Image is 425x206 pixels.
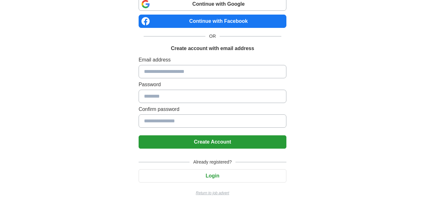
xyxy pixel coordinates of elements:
[171,45,254,52] h1: Create account with email address
[139,169,286,183] button: Login
[139,56,286,64] label: Email address
[139,15,286,28] a: Continue with Facebook
[139,81,286,88] label: Password
[139,135,286,149] button: Create Account
[139,106,286,113] label: Confirm password
[139,190,286,196] a: Return to job advert
[205,33,220,40] span: OR
[190,159,235,165] span: Already registered?
[139,173,286,178] a: Login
